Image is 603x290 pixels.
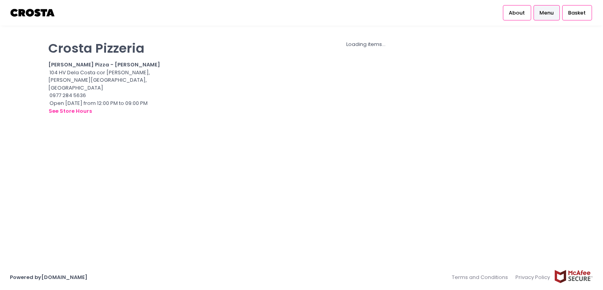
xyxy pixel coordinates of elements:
[10,273,88,281] a: Powered by[DOMAIN_NAME]
[554,270,593,283] img: mcafee-secure
[48,61,160,68] b: [PERSON_NAME] Pizza - [PERSON_NAME]
[539,9,554,17] span: Menu
[48,99,168,116] div: Open [DATE] from 12:00 PM to 09:00 PM
[509,9,525,17] span: About
[48,92,168,99] div: 0977 284 5636
[568,9,586,17] span: Basket
[503,5,531,20] a: About
[10,6,56,20] img: logo
[48,69,168,92] div: 104 HV Dela Costa cor [PERSON_NAME], [PERSON_NAME][GEOGRAPHIC_DATA], [GEOGRAPHIC_DATA]
[48,40,168,56] p: Crosta Pizzeria
[534,5,560,20] a: Menu
[177,40,555,48] div: Loading items...
[48,107,92,116] button: see store hours
[512,270,554,285] a: Privacy Policy
[452,270,512,285] a: Terms and Conditions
